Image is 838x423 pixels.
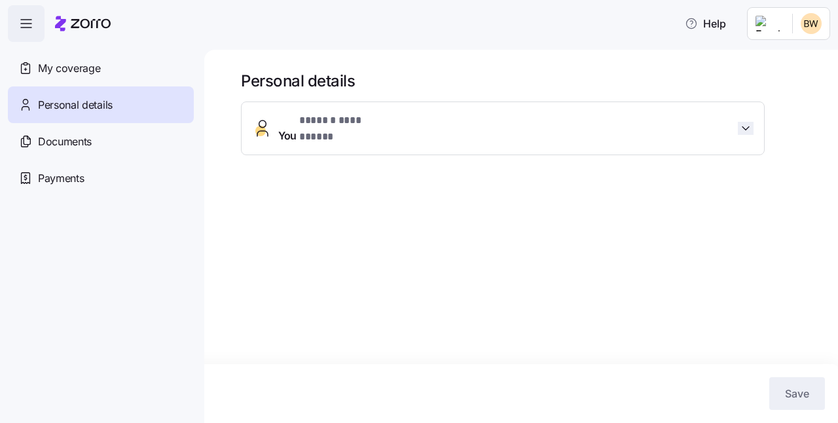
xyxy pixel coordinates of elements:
span: Help [685,16,726,31]
h1: Personal details [241,71,820,91]
a: Documents [8,123,194,160]
span: Documents [38,134,92,150]
img: 03429db6e3a9bb67cd75a7684bc50292 [801,13,822,34]
button: Help [674,10,737,37]
a: Payments [8,160,194,196]
img: Employer logo [756,16,782,31]
span: Personal details [38,97,113,113]
button: Save [769,377,825,410]
a: Personal details [8,86,194,123]
span: You [278,113,395,144]
span: Payments [38,170,84,187]
a: My coverage [8,50,194,86]
span: My coverage [38,60,100,77]
span: Save [785,386,809,401]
